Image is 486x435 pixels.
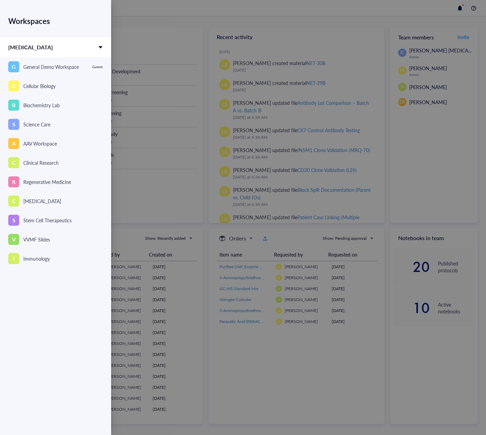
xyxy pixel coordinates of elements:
span: S [12,216,15,224]
div: Regenerative Medicine [23,178,71,186]
div: Immunology [23,255,50,262]
div: Stem Cell Therapeutics [23,216,72,224]
span: A [12,139,16,148]
span: C [12,197,16,205]
div: Science Care [23,121,50,128]
div: VVMF Slides [23,236,50,243]
span: I [13,254,15,263]
div: Workspaces [8,11,103,30]
span: B [12,101,16,109]
span: S [12,120,15,128]
div: General Demo Workspace [23,63,79,71]
div: Clinical Research [23,159,59,166]
div: Cellular Biology [23,82,56,90]
span: C [12,82,16,90]
span: G [12,62,16,71]
span: C [12,158,16,167]
div: Current [92,65,103,69]
div: [MEDICAL_DATA] [23,197,61,205]
span: R [12,177,15,186]
div: AAV Workspace [23,140,57,147]
span: V [12,235,16,244]
span: [MEDICAL_DATA] [8,43,53,51]
div: Biochemistry Lab [23,101,60,109]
